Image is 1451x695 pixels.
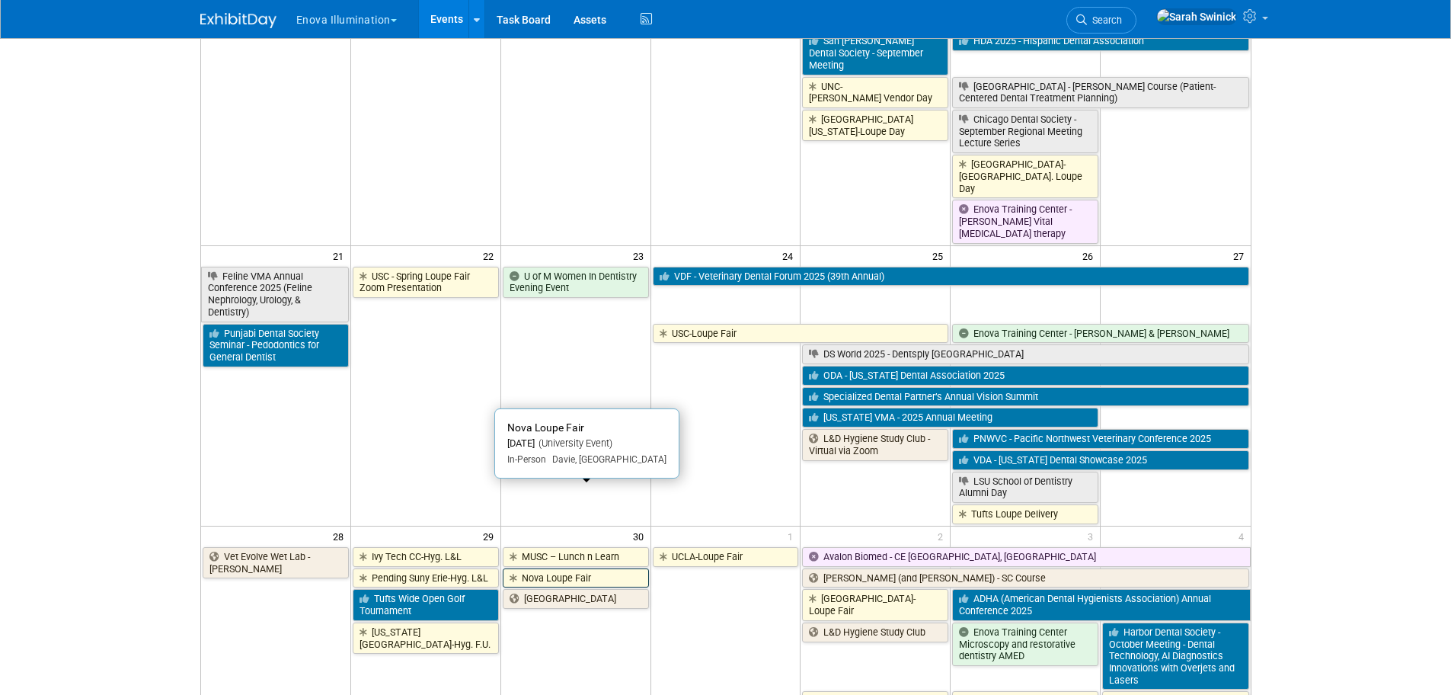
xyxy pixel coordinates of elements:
a: Ivy Tech CC-Hyg. L&L [353,547,499,567]
a: UCLA-Loupe Fair [653,547,799,567]
img: Sarah Swinick [1156,8,1237,25]
span: 30 [631,527,650,546]
span: In-Person [507,454,546,465]
a: ODA - [US_STATE] Dental Association 2025 [802,366,1248,386]
a: Tufts Loupe Delivery [952,504,1098,524]
a: U of M Women In Dentistry Evening Event [503,267,649,298]
a: Search [1066,7,1136,34]
span: 2 [936,527,950,546]
a: [GEOGRAPHIC_DATA] [503,589,649,609]
span: 4 [1237,527,1251,546]
a: [US_STATE] VMA - 2025 Annual Meeting [802,408,1098,428]
a: [US_STATE][GEOGRAPHIC_DATA]-Hyg. F.U. [353,623,499,654]
a: Harbor Dental Society - October Meeting - Dental Technology, AI Diagnostics Innovations with Over... [1102,623,1248,690]
a: HDA 2025 - Hispanic Dental Association [952,31,1248,51]
span: 28 [331,527,350,546]
a: San [PERSON_NAME] Dental Society - September Meeting [802,31,948,75]
a: [PERSON_NAME] (and [PERSON_NAME]) - SC Course [802,568,1248,588]
span: 24 [781,246,800,265]
a: Feline VMA Annual Conference 2025 (Feline Nephrology, Urology, & Dentistry) [201,267,349,322]
span: 26 [1081,246,1100,265]
a: MUSC – Lunch n Learn [503,547,649,567]
a: [GEOGRAPHIC_DATA]-Loupe Fair [802,589,948,620]
a: L&D Hygiene Study Club [802,623,948,642]
a: Pending Suny Erie-Hyg. L&L [353,568,499,588]
span: 27 [1232,246,1251,265]
a: VDF - Veterinary Dental Forum 2025 (39th Annual) [653,267,1249,287]
a: PNWVC - Pacific Northwest Veterinary Conference 2025 [952,429,1248,449]
span: 25 [931,246,950,265]
a: Chicago Dental Society - September Regional Meeting Lecture Series [952,110,1098,153]
a: L&D Hygiene Study Club - Virtual via Zoom [802,429,948,460]
span: Davie, [GEOGRAPHIC_DATA] [546,454,666,465]
span: 3 [1086,527,1100,546]
span: 23 [631,246,650,265]
a: Specialized Dental Partner’s Annual Vision Summit [802,387,1248,407]
div: [DATE] [507,437,666,450]
a: [GEOGRAPHIC_DATA][US_STATE]-Loupe Day [802,110,948,141]
span: (University Event) [535,437,612,449]
span: 29 [481,527,500,546]
a: Vet Evolve Wet Lab - [PERSON_NAME] [203,547,349,578]
a: LSU School of Dentistry Alumni Day [952,472,1098,503]
span: 22 [481,246,500,265]
a: VDA - [US_STATE] Dental Showcase 2025 [952,450,1248,470]
a: USC-Loupe Fair [653,324,949,344]
a: Tufts Wide Open Golf Tournament [353,589,499,620]
a: USC - Spring Loupe Fair Zoom Presentation [353,267,499,298]
a: Enova Training Center Microscopy and restorative dentistry AMED [952,623,1098,666]
span: 21 [331,246,350,265]
img: ExhibitDay [200,13,276,28]
a: UNC-[PERSON_NAME] Vendor Day [802,77,948,108]
a: Nova Loupe Fair [503,568,649,588]
a: [GEOGRAPHIC_DATA]-[GEOGRAPHIC_DATA]. Loupe Day [952,155,1098,198]
span: Search [1087,14,1122,26]
a: [GEOGRAPHIC_DATA] - [PERSON_NAME] Course (Patient-Centered Dental Treatment Planning) [952,77,1248,108]
span: Nova Loupe Fair [507,421,584,434]
a: Enova Training Center - [PERSON_NAME] Vital [MEDICAL_DATA] therapy [952,200,1098,243]
a: DS World 2025 - Dentsply [GEOGRAPHIC_DATA] [802,344,1248,364]
a: Enova Training Center - [PERSON_NAME] & [PERSON_NAME] [952,324,1248,344]
a: Punjabi Dental Society Seminar - Pedodontics for General Dentist [203,324,349,367]
a: Avalon Biomed - CE [GEOGRAPHIC_DATA], [GEOGRAPHIC_DATA] [802,547,1250,567]
a: ADHA (American Dental Hygienists Association) Annual Conference 2025 [952,589,1250,620]
span: 1 [786,527,800,546]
